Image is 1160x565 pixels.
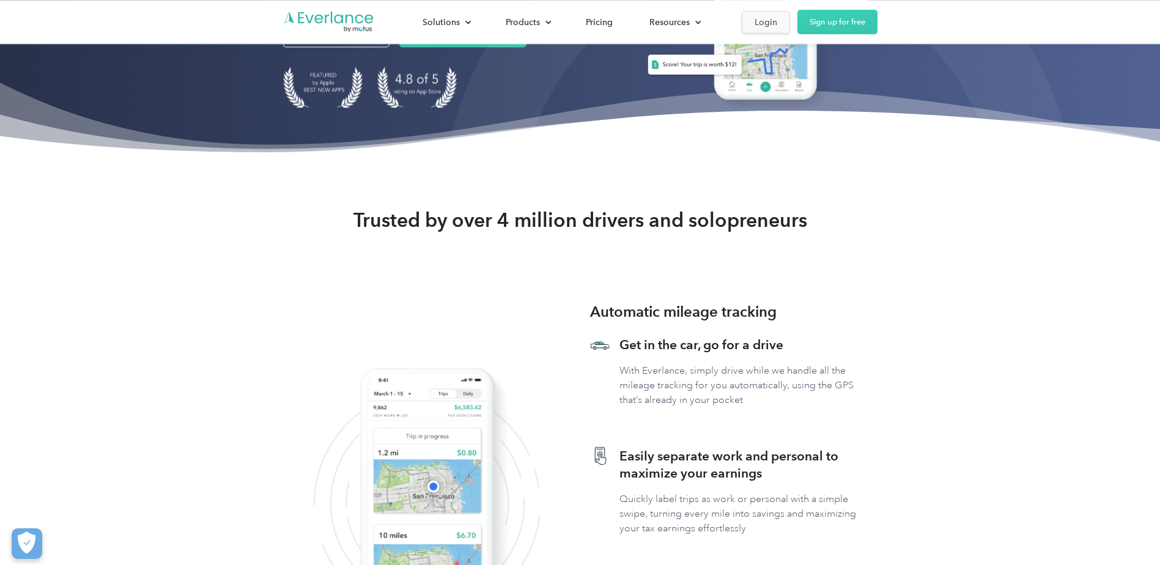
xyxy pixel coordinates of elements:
a: Go to homepage [283,10,375,34]
div: Products [506,15,540,30]
a: Sign up for free [797,10,877,34]
button: Cookies Settings [12,528,42,559]
h3: Easily separate work and personal to maximize your earnings [619,448,877,482]
img: 4.9 out of 5 stars on the app store [377,67,457,108]
div: Products [493,12,561,33]
div: Resources [637,12,711,33]
a: Login [742,11,790,34]
img: Badge for Featured by Apple Best New Apps [283,67,363,108]
div: Pricing [586,15,613,30]
h3: Automatic mileage tracking [590,301,777,323]
div: Solutions [423,15,460,30]
p: Quickly label trips as work or personal with a simple swipe, turning every mile into savings and ... [619,492,877,536]
div: Resources [649,15,690,30]
strong: Trusted by over 4 million drivers and solopreneurs [353,208,807,232]
div: Login [755,15,777,30]
div: Solutions [410,12,481,33]
h3: Get in the car, go for a drive [619,336,877,353]
p: With Everlance, simply drive while we handle all the mileage tracking for you automatically, usin... [619,363,877,407]
a: Pricing [574,12,625,33]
